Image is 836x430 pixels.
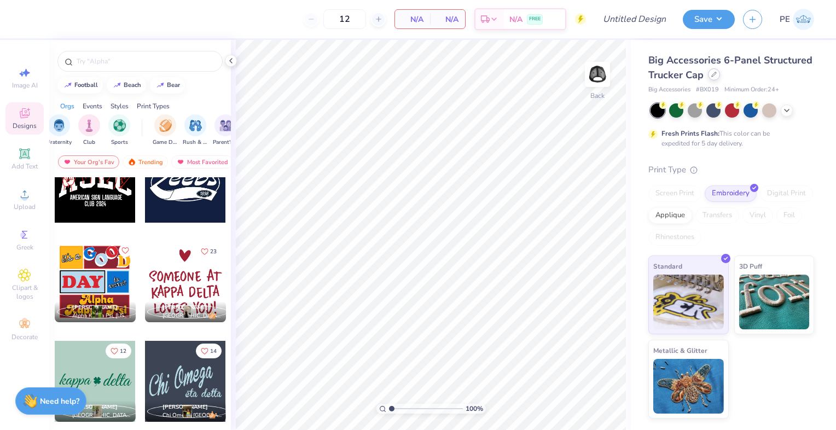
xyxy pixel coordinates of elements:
[183,114,208,147] div: filter for Rush & Bid
[590,91,605,101] div: Back
[183,114,208,147] button: filter button
[14,202,36,211] span: Upload
[648,229,701,246] div: Rhinestones
[40,396,79,406] strong: Need help?
[13,121,37,130] span: Designs
[189,119,202,132] img: Rush & Bid Image
[137,101,170,111] div: Print Types
[72,403,118,411] span: [PERSON_NAME]
[63,158,72,166] img: most_fav.gif
[437,14,458,25] span: N/A
[171,155,233,168] div: Most Favorited
[60,101,74,111] div: Orgs
[661,129,796,148] div: This color can be expedited for 5 day delivery.
[150,77,185,94] button: bear
[153,114,178,147] button: filter button
[113,82,121,89] img: trend_line.gif
[760,185,813,202] div: Digital Print
[53,119,65,132] img: Fraternity Image
[72,411,131,420] span: [GEOGRAPHIC_DATA], [GEOGRAPHIC_DATA]
[47,114,72,147] div: filter for Fraternity
[742,207,773,224] div: Vinyl
[213,114,238,147] button: filter button
[780,9,814,30] a: PE
[159,119,172,132] img: Game Day Image
[108,114,130,147] button: filter button
[653,359,724,414] img: Metallic & Glitter
[111,101,129,111] div: Styles
[111,138,128,147] span: Sports
[162,304,208,311] span: [PERSON_NAME]
[107,77,146,94] button: beach
[83,138,95,147] span: Club
[167,82,180,88] div: bear
[162,411,222,420] span: Chi Omega, [GEOGRAPHIC_DATA][US_STATE]
[183,138,208,147] span: Rush & Bid
[58,155,119,168] div: Your Org's Fav
[780,13,790,26] span: PE
[63,82,72,89] img: trend_line.gif
[653,260,682,272] span: Standard
[47,138,72,147] span: Fraternity
[124,82,141,88] div: beach
[120,348,126,354] span: 12
[108,114,130,147] div: filter for Sports
[74,82,98,88] div: football
[72,312,131,320] span: Alpha Kappa Psi, [US_STATE][GEOGRAPHIC_DATA]
[213,114,238,147] div: filter for Parent's Weekend
[162,312,222,320] span: [GEOGRAPHIC_DATA], [GEOGRAPHIC_DATA]
[739,260,762,272] span: 3D Puff
[162,403,208,411] span: [PERSON_NAME]
[210,249,217,254] span: 23
[119,244,132,257] button: Like
[776,207,802,224] div: Foil
[648,185,701,202] div: Screen Print
[323,9,366,29] input: – –
[466,404,483,414] span: 100 %
[509,14,522,25] span: N/A
[648,207,692,224] div: Applique
[705,185,757,202] div: Embroidery
[11,162,38,171] span: Add Text
[12,81,38,90] span: Image AI
[653,275,724,329] img: Standard
[648,85,690,95] span: Big Accessories
[156,82,165,89] img: trend_line.gif
[153,114,178,147] div: filter for Game Day
[78,114,100,147] button: filter button
[402,14,423,25] span: N/A
[11,333,38,341] span: Decorate
[78,114,100,147] div: filter for Club
[587,63,608,85] img: Back
[653,345,707,356] span: Metallic & Glitter
[724,85,779,95] span: Minimum Order: 24 +
[696,85,719,95] span: # BX019
[76,56,216,67] input: Try "Alpha"
[213,138,238,147] span: Parent's Weekend
[106,344,131,358] button: Like
[793,9,814,30] img: Paige Edwards
[683,10,735,29] button: Save
[153,138,178,147] span: Game Day
[648,54,812,82] span: Big Accessories 6-Panel Structured Trucker Cap
[594,8,675,30] input: Untitled Design
[196,344,222,358] button: Like
[661,129,719,138] strong: Fresh Prints Flash:
[113,119,126,132] img: Sports Image
[57,77,103,94] button: football
[72,304,118,311] span: [PERSON_NAME]
[83,119,95,132] img: Club Image
[529,15,541,23] span: FREE
[127,158,136,166] img: trending.gif
[16,243,33,252] span: Greek
[47,114,72,147] button: filter button
[123,155,168,168] div: Trending
[83,101,102,111] div: Events
[210,348,217,354] span: 14
[695,207,739,224] div: Transfers
[739,275,810,329] img: 3D Puff
[5,283,44,301] span: Clipart & logos
[176,158,185,166] img: most_fav.gif
[219,119,232,132] img: Parent's Weekend Image
[648,164,814,176] div: Print Type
